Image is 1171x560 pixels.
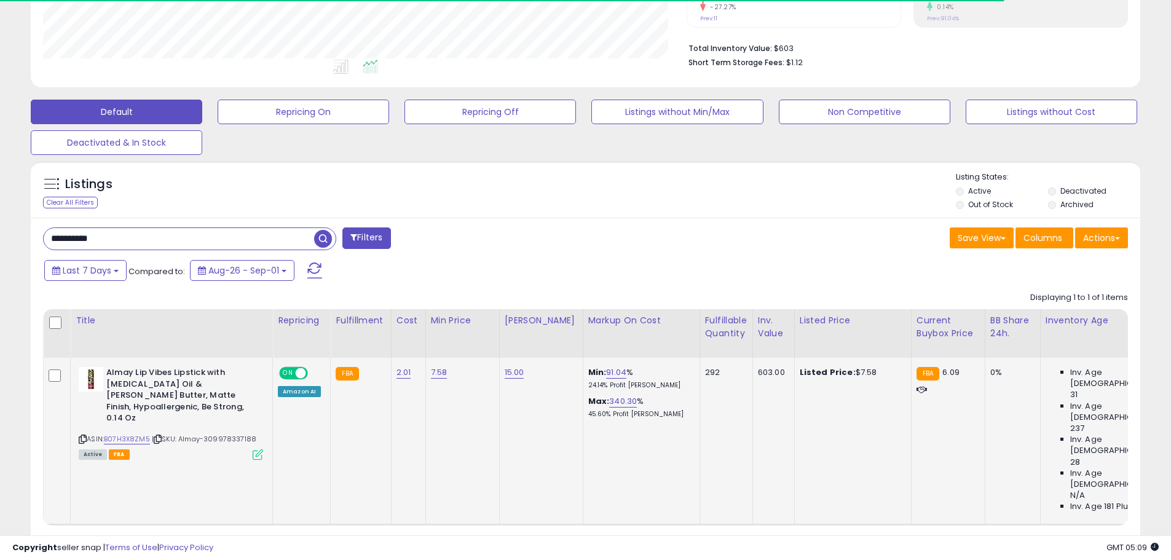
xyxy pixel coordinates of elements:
span: FBA [109,449,130,460]
p: Listing States: [956,172,1140,183]
div: Clear All Filters [43,197,98,208]
div: Fulfillment [336,314,385,327]
span: 2025-09-9 05:09 GMT [1106,542,1159,553]
div: ASIN: [79,367,263,458]
a: Terms of Use [105,542,157,553]
div: Current Buybox Price [917,314,980,340]
div: 603.00 [758,367,785,378]
button: Aug-26 - Sep-01 [190,260,294,281]
b: Almay Lip Vibes Lipstick with [MEDICAL_DATA] Oil & [PERSON_NAME] Butter, Matte Finish, Hypoallerg... [106,367,256,427]
label: Out of Stock [968,199,1013,210]
button: Listings without Cost [966,100,1137,124]
label: Archived [1060,199,1094,210]
h5: Listings [65,176,112,193]
div: Displaying 1 to 1 of 1 items [1030,292,1128,304]
div: Listed Price [800,314,906,327]
span: 31 [1070,389,1078,400]
li: $603 [688,40,1119,55]
span: Columns [1023,232,1062,244]
span: 237 [1070,423,1084,434]
div: Inv. value [758,314,789,340]
button: Actions [1075,227,1128,248]
a: B07H3X8ZM5 [104,434,150,444]
span: OFF [306,368,326,379]
b: Listed Price: [800,366,856,378]
button: Non Competitive [779,100,950,124]
div: Repricing [278,314,325,327]
button: Filters [342,227,390,249]
div: % [588,367,690,390]
span: 6.09 [942,366,960,378]
button: Columns [1015,227,1073,248]
span: N/A [1070,490,1085,501]
button: Listings without Min/Max [591,100,763,124]
span: All listings currently available for purchase on Amazon [79,449,107,460]
div: 0% [990,367,1031,378]
a: 2.01 [396,366,411,379]
div: $7.58 [800,367,902,378]
div: Markup on Cost [588,314,695,327]
th: The percentage added to the cost of goods (COGS) that forms the calculator for Min & Max prices. [583,309,700,358]
strong: Copyright [12,542,57,553]
a: 7.58 [431,366,448,379]
div: seller snap | | [12,542,213,554]
span: Aug-26 - Sep-01 [208,264,279,277]
div: Fulfillable Quantity [705,314,747,340]
small: FBA [336,367,358,381]
small: -27.27% [706,2,736,12]
button: Repricing On [218,100,389,124]
b: Min: [588,366,607,378]
div: % [588,396,690,419]
span: 28 [1070,457,1080,468]
span: $1.12 [786,57,803,68]
button: Repricing Off [404,100,576,124]
button: Save View [950,227,1014,248]
span: Last 7 Days [63,264,111,277]
a: 91.04 [606,366,626,379]
button: Default [31,100,202,124]
button: Last 7 Days [44,260,127,281]
b: Total Inventory Value: [688,43,772,53]
div: Min Price [431,314,494,327]
small: 0.14% [932,2,954,12]
div: Amazon AI [278,386,321,397]
label: Active [968,186,991,196]
div: Cost [396,314,420,327]
p: 24.14% Profit [PERSON_NAME] [588,381,690,390]
label: Deactivated [1060,186,1106,196]
div: [PERSON_NAME] [505,314,578,327]
div: 292 [705,367,743,378]
b: Max: [588,395,610,407]
div: BB Share 24h. [990,314,1035,340]
a: 15.00 [505,366,524,379]
span: ON [280,368,296,379]
button: Deactivated & In Stock [31,130,202,155]
span: Compared to: [128,266,185,277]
small: FBA [917,367,939,381]
a: 340.30 [609,395,637,408]
a: Privacy Policy [159,542,213,553]
div: Title [76,314,267,327]
small: Prev: 91.04% [927,15,959,22]
small: Prev: 11 [700,15,717,22]
b: Short Term Storage Fees: [688,57,784,68]
p: 45.60% Profit [PERSON_NAME] [588,410,690,419]
span: | SKU: Almay-309978337188 [152,434,256,444]
img: 41UmuxahO1L._SL40_.jpg [79,367,103,392]
span: Inv. Age 181 Plus: [1070,501,1135,512]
